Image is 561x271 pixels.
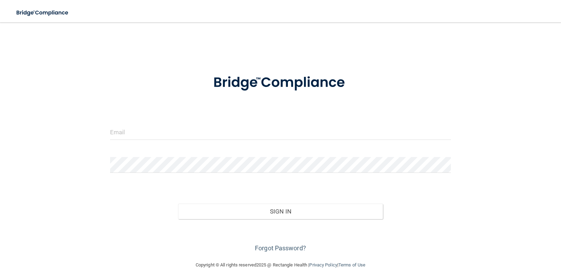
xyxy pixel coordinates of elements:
[199,65,362,101] img: bridge_compliance_login_screen.278c3ca4.svg
[338,262,365,267] a: Terms of Use
[110,124,451,140] input: Email
[309,262,337,267] a: Privacy Policy
[255,244,306,252] a: Forgot Password?
[178,204,383,219] button: Sign In
[11,6,75,20] img: bridge_compliance_login_screen.278c3ca4.svg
